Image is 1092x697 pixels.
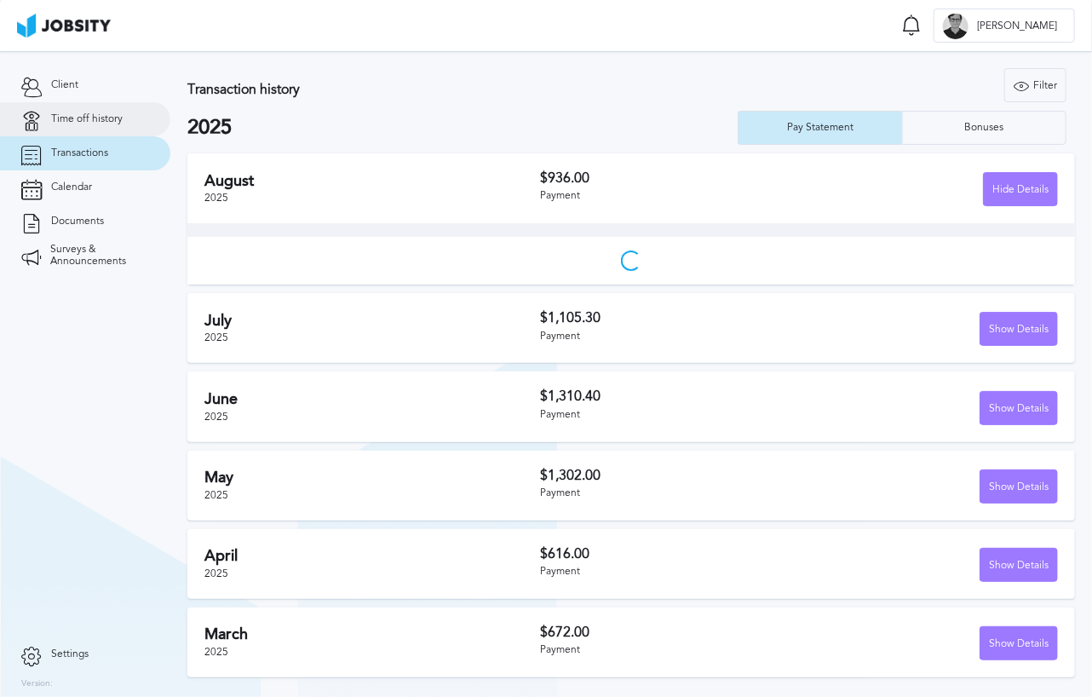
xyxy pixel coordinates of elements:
[204,547,540,565] h2: April
[738,111,902,145] button: Pay Statement
[1004,68,1066,102] button: Filter
[980,470,1057,504] div: Show Details
[540,190,799,202] div: Payment
[51,113,123,125] span: Time off history
[204,625,540,643] h2: March
[540,331,799,343] div: Payment
[21,679,53,689] label: Version:
[540,487,799,499] div: Payment
[204,646,228,658] span: 2025
[980,548,1058,582] button: Show Details
[980,391,1058,425] button: Show Details
[204,567,228,579] span: 2025
[17,14,111,37] img: ab4bad089aa723f57921c736e9817d99.png
[540,566,799,578] div: Payment
[980,626,1058,660] button: Show Details
[943,14,968,39] div: E
[540,644,799,656] div: Payment
[779,122,862,134] div: Pay Statement
[980,313,1057,347] div: Show Details
[204,312,540,330] h2: July
[540,170,799,186] h3: $936.00
[540,468,799,483] h3: $1,302.00
[204,172,540,190] h2: August
[983,172,1058,206] button: Hide Details
[51,648,89,660] span: Settings
[957,122,1013,134] div: Bonuses
[540,409,799,421] div: Payment
[1005,69,1066,103] div: Filter
[980,549,1057,583] div: Show Details
[540,546,799,562] h3: $616.00
[204,469,540,487] h2: May
[540,389,799,404] h3: $1,310.40
[51,216,104,228] span: Documents
[902,111,1066,145] button: Bonuses
[540,625,799,640] h3: $672.00
[50,244,149,268] span: Surveys & Announcements
[51,181,92,193] span: Calendar
[204,489,228,501] span: 2025
[51,147,108,159] span: Transactions
[980,312,1058,346] button: Show Details
[980,627,1057,661] div: Show Details
[980,469,1058,504] button: Show Details
[187,82,667,97] h3: Transaction history
[968,20,1066,32] span: [PERSON_NAME]
[984,173,1057,207] div: Hide Details
[204,390,540,408] h2: June
[540,310,799,325] h3: $1,105.30
[187,116,738,140] h2: 2025
[934,9,1075,43] button: E[PERSON_NAME]
[980,392,1057,426] div: Show Details
[51,79,78,91] span: Client
[204,331,228,343] span: 2025
[204,411,228,423] span: 2025
[204,192,228,204] span: 2025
